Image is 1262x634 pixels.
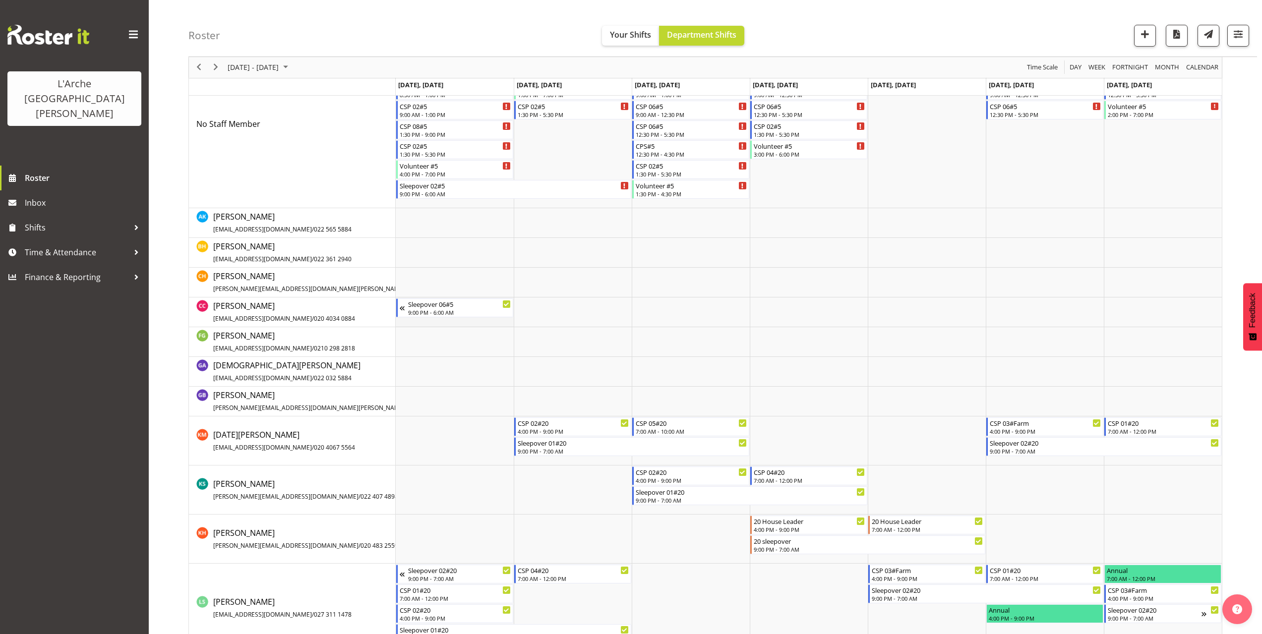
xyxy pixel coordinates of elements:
span: Time & Attendance [25,245,129,260]
button: Timeline Day [1068,61,1083,74]
button: Your Shifts [602,26,659,46]
div: CSP 06#5 [754,101,865,111]
span: [EMAIL_ADDRESS][DOMAIN_NAME] [213,344,312,352]
div: CSP 01#20 [400,585,511,595]
span: [EMAIL_ADDRESS][DOMAIN_NAME] [213,255,312,263]
div: 9:00 PM - 7:00 AM [408,575,511,582]
span: Roster [25,171,144,185]
span: Time Scale [1026,61,1059,74]
td: Gay Andrade resource [189,357,396,387]
td: Gillian Bradshaw resource [189,387,396,416]
div: 7:00 AM - 12:00 PM [872,525,983,533]
div: Katherine Shaw"s event - CSP 02#20 Begin From Wednesday, October 1, 2025 at 4:00:00 PM GMT+13:00 ... [632,466,749,485]
span: / [312,374,314,382]
div: No Staff Member"s event - CSP 06#5 Begin From Wednesday, October 1, 2025 at 12:30:00 PM GMT+13:00... [632,120,749,139]
div: Annual [989,605,1101,615]
td: No Staff Member resource [189,40,396,208]
div: No Staff Member"s event - CSP 02#5 Begin From Monday, September 29, 2025 at 9:00:00 AM GMT+13:00 ... [396,101,513,119]
div: CSP 06#5 [636,121,747,131]
div: Kartik Mahajan"s event - CSP 03#Farm Begin From Saturday, October 4, 2025 at 4:00:00 PM GMT+13:00... [986,417,1103,436]
a: [PERSON_NAME][EMAIL_ADDRESS][DOMAIN_NAME]/027 311 1478 [213,596,352,620]
a: [PERSON_NAME][PERSON_NAME][EMAIL_ADDRESS][DOMAIN_NAME][PERSON_NAME] [213,270,445,294]
div: No Staff Member"s event - CSP 02#5 Begin From Wednesday, October 1, 2025 at 1:30:00 PM GMT+13:00 ... [632,160,749,179]
td: Kathryn Hunt resource [189,515,396,564]
div: CSP 03#Farm [990,418,1101,428]
div: 1:30 PM - 4:30 PM [636,190,747,198]
span: [EMAIL_ADDRESS][DOMAIN_NAME] [213,314,312,323]
span: 022 565 5884 [314,225,352,233]
a: [PERSON_NAME][EMAIL_ADDRESS][DOMAIN_NAME]/022 361 2940 [213,240,352,264]
button: Next [209,61,223,74]
button: Timeline Week [1087,61,1107,74]
div: No Staff Member"s event - CSP 06#5 Begin From Wednesday, October 1, 2025 at 9:00:00 AM GMT+13:00 ... [632,101,749,119]
div: previous period [190,57,207,78]
div: Leanne Smith"s event - CSP 02#20 Begin From Monday, September 29, 2025 at 4:00:00 PM GMT+13:00 En... [396,604,513,623]
div: 4:00 PM - 9:00 PM [989,614,1101,622]
div: No Staff Member"s event - Volunteer #5 Begin From Sunday, October 5, 2025 at 2:00:00 PM GMT+13:00... [1104,101,1221,119]
div: Leanne Smith"s event - CSP 01#20 Begin From Saturday, October 4, 2025 at 7:00:00 AM GMT+13:00 End... [986,565,1103,583]
span: 020 483 2559 [361,541,398,550]
div: 4:00 PM - 9:00 PM [872,575,983,582]
div: Volunteer #5 [636,180,747,190]
span: [PERSON_NAME] [213,241,352,264]
div: 7:00 AM - 12:00 PM [400,594,511,602]
div: No Staff Member"s event - Volunteer #5 Begin From Thursday, October 2, 2025 at 3:00:00 PM GMT+13:... [750,140,867,159]
div: 7:00 AM - 12:00 PM [990,575,1101,582]
div: Kathryn Hunt"s event - 20 sleepover Begin From Thursday, October 2, 2025 at 9:00:00 PM GMT+13:00 ... [750,535,985,554]
span: Month [1154,61,1180,74]
span: [PERSON_NAME][EMAIL_ADDRESS][DOMAIN_NAME][PERSON_NAME] [213,403,405,412]
div: Leanne Smith"s event - CSP 04#20 Begin From Tuesday, September 30, 2025 at 7:00:00 AM GMT+13:00 E... [514,565,631,583]
span: [PERSON_NAME] [213,271,445,293]
span: 022 361 2940 [314,255,352,263]
div: CSP 05#20 [636,418,747,428]
span: Week [1087,61,1106,74]
span: [DATE], [DATE] [871,80,916,89]
td: Katherine Shaw resource [189,465,396,515]
span: / [312,610,314,619]
div: 4:00 PM - 9:00 PM [990,427,1101,435]
span: Department Shifts [667,29,736,40]
div: Leanne Smith"s event - CSP 03#Farm Begin From Sunday, October 5, 2025 at 4:00:00 PM GMT+13:00 End... [1104,584,1221,603]
div: No Staff Member"s event - CSP 08#5 Begin From Monday, September 29, 2025 at 1:30:00 PM GMT+13:00 ... [396,120,513,139]
div: Crissandra Cruz"s event - Sleepover 06#5 Begin From Sunday, September 28, 2025 at 9:00:00 PM GMT+... [396,298,513,317]
div: CSP 02#5 [518,101,629,111]
div: No Staff Member"s event - CSP 02#5 Begin From Tuesday, September 30, 2025 at 1:30:00 PM GMT+13:00... [514,101,631,119]
div: 2:00 PM - 7:00 PM [1108,111,1219,118]
div: next period [207,57,224,78]
span: / [359,541,361,550]
button: Add a new shift [1134,25,1156,47]
div: 7:00 AM - 12:00 PM [754,476,865,484]
div: 12:30 PM - 5:30 PM [636,130,747,138]
span: [DATE][PERSON_NAME] [213,429,355,452]
h4: Roster [188,30,220,41]
div: Katherine Shaw"s event - Sleepover 01#20 Begin From Wednesday, October 1, 2025 at 9:00:00 PM GMT+... [632,486,867,505]
button: Fortnight [1111,61,1150,74]
div: No Staff Member"s event - Sleepover 02#5 Begin From Monday, September 29, 2025 at 9:00:00 PM GMT+... [396,180,631,199]
div: Leanne Smith"s event - Sleepover 02#20 Begin From Sunday, September 28, 2025 at 9:00:00 PM GMT+13... [396,565,513,583]
td: Christopher Hill resource [189,268,396,297]
span: Shifts [25,220,129,235]
div: Kathryn Hunt"s event - 20 House Leader Begin From Friday, October 3, 2025 at 7:00:00 AM GMT+13:00... [868,516,985,534]
div: CSP 06#5 [636,101,747,111]
div: CSP 04#20 [754,467,865,477]
div: Kartik Mahajan"s event - Sleepover 01#20 Begin From Tuesday, September 30, 2025 at 9:00:00 PM GMT... [514,437,749,456]
span: [DATE], [DATE] [517,80,562,89]
span: Day [1069,61,1082,74]
span: Finance & Reporting [25,270,129,285]
span: 020 4067 5564 [314,443,355,452]
div: 9:00 PM - 7:00 AM [1108,614,1202,622]
div: 4:00 PM - 9:00 PM [754,525,865,533]
span: / [312,344,314,352]
div: 9:00 AM - 1:00 PM [400,111,511,118]
div: Leanne Smith"s event - Sleepover 02#20 Begin From Friday, October 3, 2025 at 9:00:00 PM GMT+13:00... [868,584,1103,603]
a: [PERSON_NAME][PERSON_NAME][EMAIL_ADDRESS][DOMAIN_NAME]/020 483 2559 [213,527,398,551]
span: [EMAIL_ADDRESS][DOMAIN_NAME] [213,225,312,233]
div: 12:30 PM - 5:30 PM [990,111,1101,118]
span: No Staff Member [196,118,260,129]
div: 9:00 PM - 7:00 AM [754,545,983,553]
span: / [312,314,314,323]
div: Sleepover 02#5 [400,180,629,190]
div: Leanne Smith"s event - Annual Begin From Sunday, October 5, 2025 at 7:00:00 AM GMT+13:00 Ends At ... [1104,565,1221,583]
div: Volunteer #5 [1108,101,1219,111]
span: [DATE], [DATE] [753,80,798,89]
